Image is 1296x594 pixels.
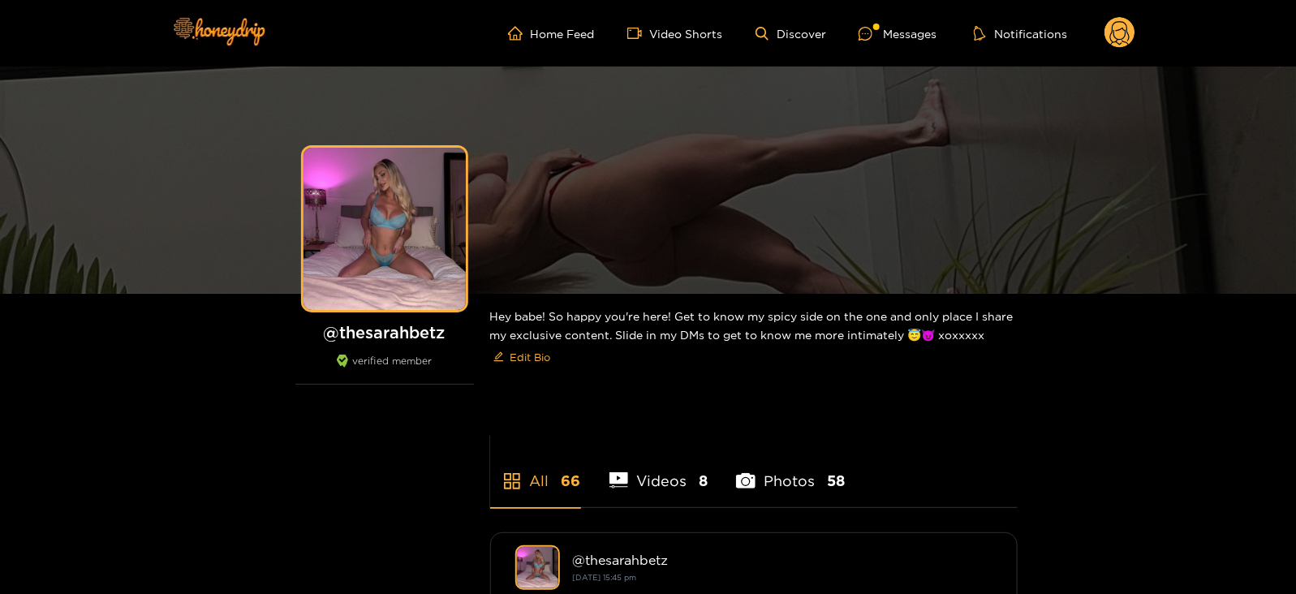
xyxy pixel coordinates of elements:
button: editEdit Bio [490,344,554,370]
small: [DATE] 15:45 pm [573,573,637,582]
span: 58 [827,471,845,491]
div: @ thesarahbetz [573,553,992,567]
a: Home Feed [508,26,595,41]
div: Messages [859,24,936,43]
div: verified member [295,355,474,385]
span: appstore [502,471,522,491]
span: home [508,26,531,41]
li: Videos [609,434,708,507]
span: Edit Bio [510,349,551,365]
li: All [490,434,581,507]
a: Discover [756,27,826,41]
span: 8 [699,471,708,491]
span: edit [493,351,504,364]
span: video-camera [627,26,650,41]
div: Hey babe! So happy you're here! Get to know my spicy side on the one and only place I share my ex... [490,294,1018,383]
li: Photos [736,434,845,507]
h1: @ thesarahbetz [295,322,474,342]
img: thesarahbetz [515,545,560,590]
a: Video Shorts [627,26,723,41]
button: Notifications [969,25,1072,41]
span: 66 [562,471,581,491]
